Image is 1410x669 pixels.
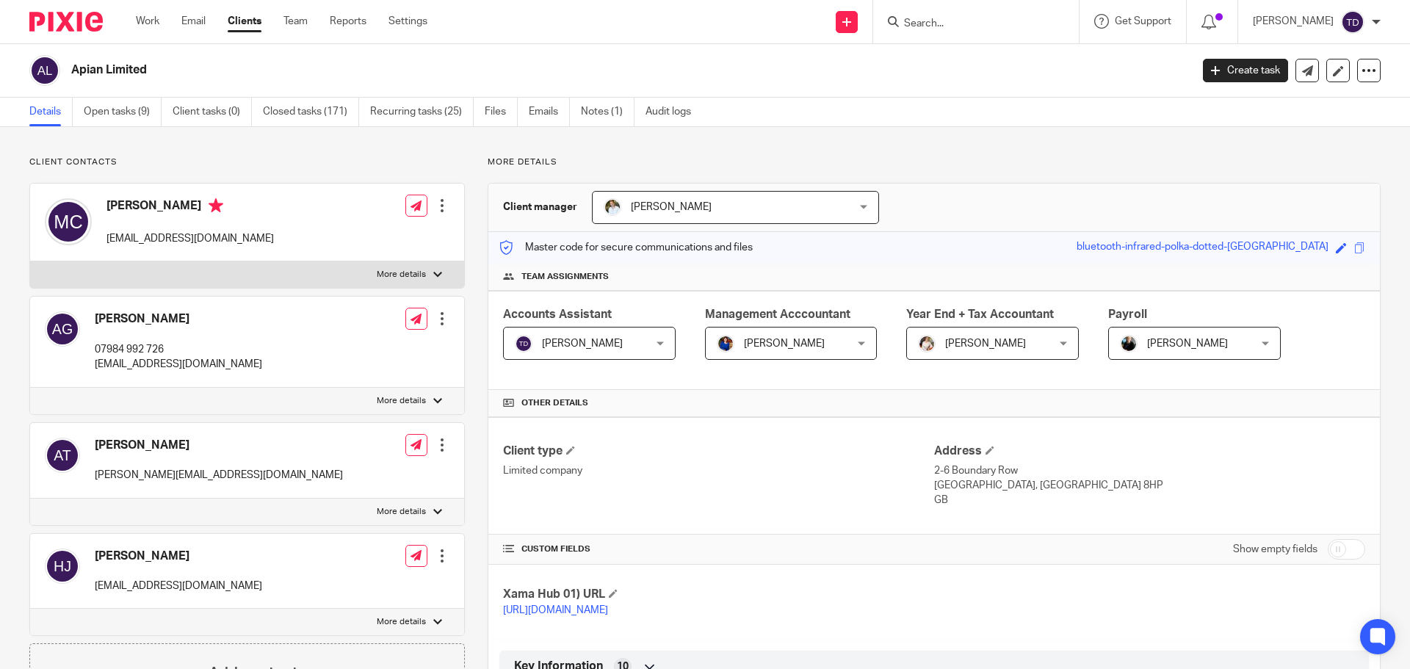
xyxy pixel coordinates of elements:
img: Pixie [29,12,103,32]
i: Primary [209,198,223,213]
label: Show empty fields [1233,542,1317,557]
span: Other details [521,397,588,409]
img: svg%3E [29,55,60,86]
a: Recurring tasks (25) [370,98,474,126]
a: Email [181,14,206,29]
img: sarah-royle.jpg [604,198,621,216]
h4: [PERSON_NAME] [106,198,274,217]
span: [PERSON_NAME] [744,339,825,349]
span: Management Acccountant [705,308,850,320]
h4: [PERSON_NAME] [95,549,262,564]
span: Get Support [1115,16,1171,26]
span: [PERSON_NAME] [542,339,623,349]
img: Nicole.jpeg [717,335,734,352]
p: [GEOGRAPHIC_DATA], [GEOGRAPHIC_DATA] 8HP [934,478,1365,493]
a: Open tasks (9) [84,98,162,126]
span: Accounts Assistant [503,308,612,320]
img: svg%3E [45,198,92,245]
h4: Xama Hub 01) URL [503,587,934,602]
h3: Client manager [503,200,577,214]
img: svg%3E [1341,10,1364,34]
p: More details [377,616,426,628]
input: Search [903,18,1035,31]
span: [PERSON_NAME] [631,202,712,212]
a: Closed tasks (171) [263,98,359,126]
h4: Address [934,444,1365,459]
a: Clients [228,14,261,29]
a: Create task [1203,59,1288,82]
p: Client contacts [29,156,465,168]
a: Emails [529,98,570,126]
span: Year End + Tax Accountant [906,308,1054,320]
span: [PERSON_NAME] [1147,339,1228,349]
p: More details [488,156,1381,168]
img: svg%3E [45,438,80,473]
p: [EMAIL_ADDRESS][DOMAIN_NAME] [95,579,262,593]
img: svg%3E [45,549,80,584]
img: svg%3E [515,335,532,352]
p: More details [377,269,426,281]
p: [EMAIL_ADDRESS][DOMAIN_NAME] [95,357,262,372]
h4: [PERSON_NAME] [95,311,262,327]
p: [PERSON_NAME] [1253,14,1334,29]
span: Team assignments [521,271,609,283]
a: Notes (1) [581,98,634,126]
a: Files [485,98,518,126]
p: 2-6 Boundary Row [934,463,1365,478]
a: Audit logs [646,98,702,126]
a: Work [136,14,159,29]
p: [EMAIL_ADDRESS][DOMAIN_NAME] [106,231,274,246]
p: Master code for secure communications and files [499,240,753,255]
a: Team [283,14,308,29]
a: Client tasks (0) [173,98,252,126]
a: Reports [330,14,366,29]
a: Details [29,98,73,126]
span: Payroll [1108,308,1147,320]
span: [PERSON_NAME] [945,339,1026,349]
h4: [PERSON_NAME] [95,438,343,453]
p: Limited company [503,463,934,478]
div: bluetooth-infrared-polka-dotted-[GEOGRAPHIC_DATA] [1077,239,1328,256]
img: svg%3E [45,311,80,347]
a: [URL][DOMAIN_NAME] [503,605,608,615]
h2: Apian Limited [71,62,959,78]
p: 07984 992 726 [95,342,262,357]
h4: Client type [503,444,934,459]
p: [PERSON_NAME][EMAIL_ADDRESS][DOMAIN_NAME] [95,468,343,482]
p: More details [377,395,426,407]
img: nicky-partington.jpg [1120,335,1138,352]
h4: CUSTOM FIELDS [503,543,934,555]
p: More details [377,506,426,518]
p: GB [934,493,1365,507]
img: Kayleigh%20Henson.jpeg [918,335,936,352]
a: Settings [388,14,427,29]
